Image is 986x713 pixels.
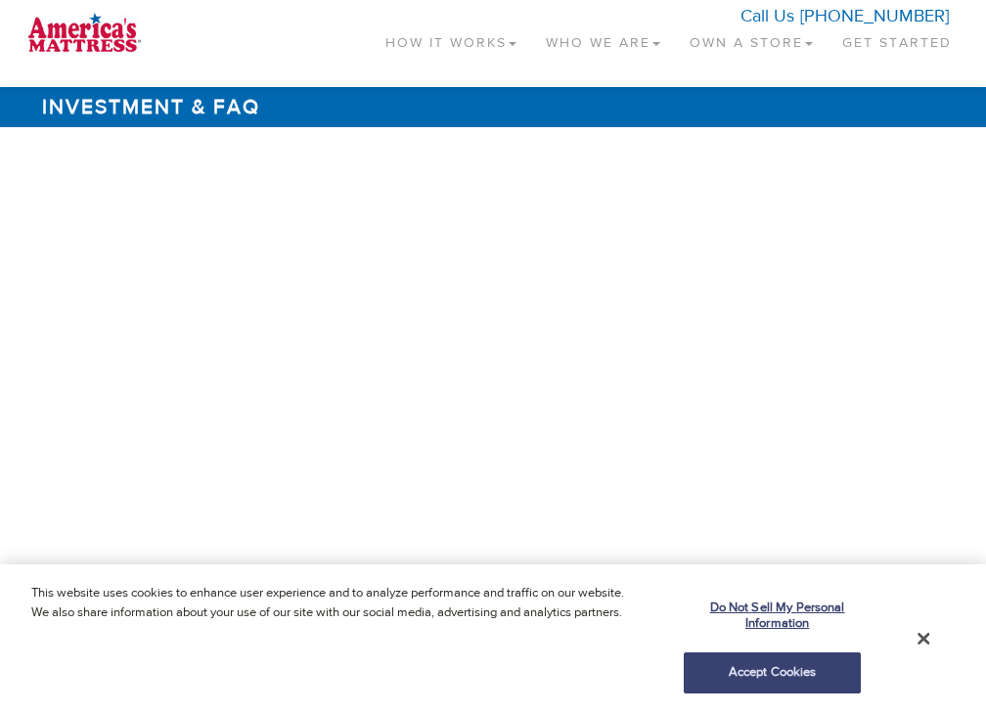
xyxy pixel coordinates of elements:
[20,10,150,59] img: logo
[740,5,794,27] span: Call Us
[828,10,966,67] a: Get Started
[31,584,645,622] p: This website uses cookies to enhance user experience and to analyze performance and traffic on ou...
[33,87,953,127] h1: Investment & FAQ
[684,652,861,693] button: Accept Cookies
[531,10,675,67] a: Who We Are
[684,589,861,643] button: Do Not Sell My Personal Information
[918,630,929,647] button: Close
[371,10,531,67] a: How It Works
[675,10,828,67] a: Own a Store
[800,5,949,27] a: [PHONE_NUMBER]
